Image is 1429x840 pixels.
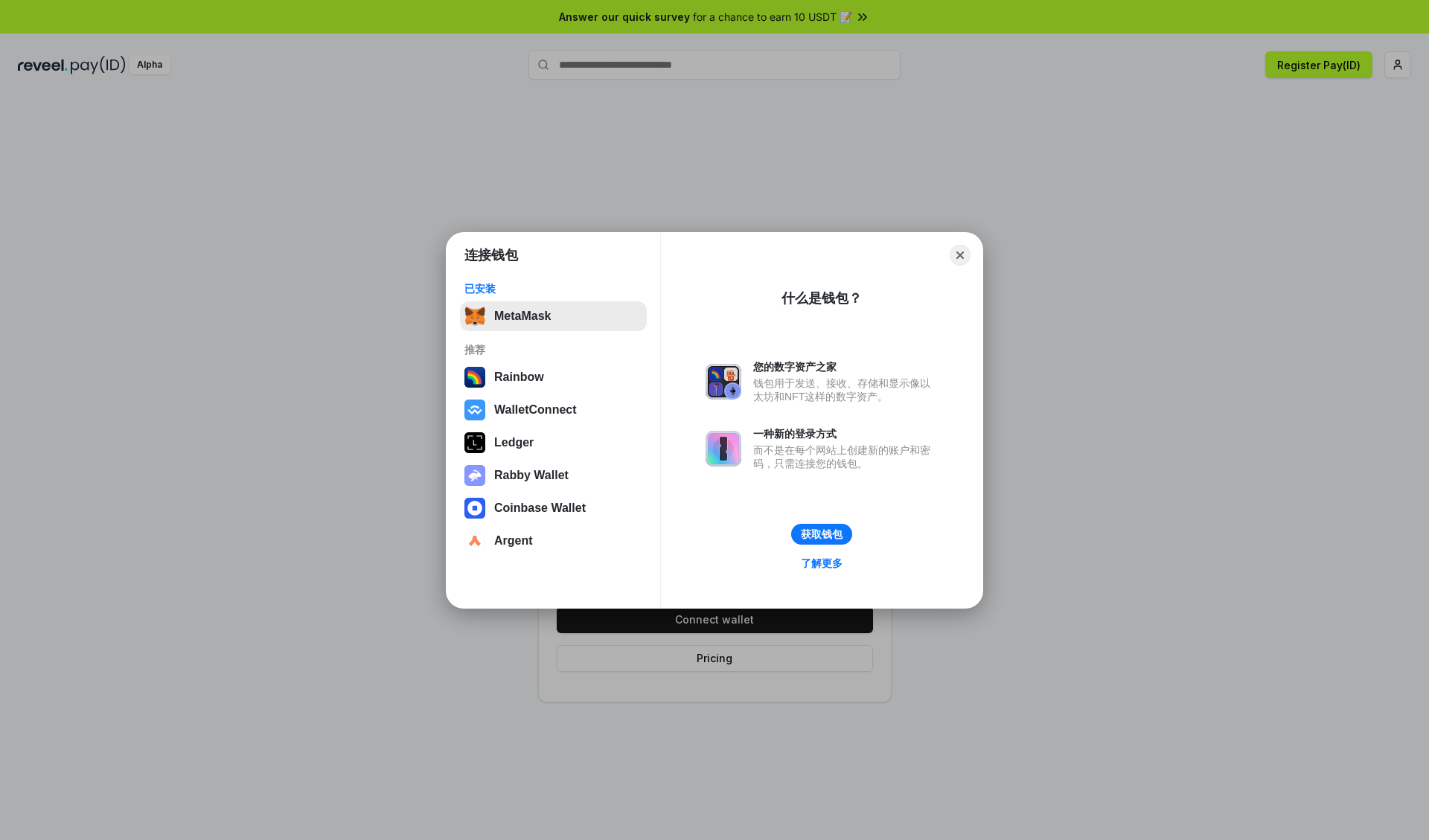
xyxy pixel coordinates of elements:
[791,524,852,545] button: 获取钱包
[950,245,971,266] button: Close
[792,554,851,573] a: 了解更多
[706,364,741,400] img: svg+xml,%3Csvg%20xmlns%3D%22http%3A%2F%2Fwww.w3.org%2F2000%2Fsvg%22%20fill%3D%22none%22%20viewBox...
[494,469,569,482] div: Rabby Wallet
[464,367,485,388] img: svg+xml,%3Csvg%20width%3D%22120%22%20height%3D%22120%22%20viewBox%3D%220%200%20120%20120%22%20fil...
[464,282,642,295] div: 已安装
[706,431,741,467] img: svg+xml,%3Csvg%20xmlns%3D%22http%3A%2F%2Fwww.w3.org%2F2000%2Fsvg%22%20fill%3D%22none%22%20viewBox...
[781,289,862,307] div: 什么是钱包？
[464,246,518,264] h1: 连接钱包
[464,306,485,327] img: svg+xml,%3Csvg%20fill%3D%22none%22%20height%3D%2233%22%20viewBox%3D%220%200%2035%2033%22%20width%...
[494,403,577,417] div: WalletConnect
[464,343,642,356] div: 推荐
[494,436,534,449] div: Ledger
[464,530,485,551] img: svg+xml,%3Csvg%20width%3D%2228%22%20height%3D%2228%22%20viewBox%3D%220%200%2028%2028%22%20fill%3D...
[801,557,843,570] div: 了解更多
[460,526,647,556] button: Argent
[494,310,551,323] div: MetaMask
[494,534,533,548] div: Argent
[753,360,938,373] div: 您的数字资产之家
[460,493,647,523] button: Coinbase Wallet
[801,528,843,541] div: 获取钱包
[460,395,647,425] button: WalletConnect
[460,362,647,392] button: Rainbow
[753,376,938,403] div: 钱包用于发送、接收、存储和显示像以太坊和NFT这样的数字资产。
[460,461,647,490] button: Rabby Wallet
[753,427,938,440] div: 一种新的登录方式
[464,498,485,519] img: svg+xml,%3Csvg%20width%3D%2228%22%20height%3D%2228%22%20viewBox%3D%220%200%2028%2028%22%20fill%3D...
[753,443,938,470] div: 而不是在每个网站上创建新的账户和密码，只需连接您的钱包。
[460,301,647,331] button: MetaMask
[460,428,647,458] button: Ledger
[494,371,544,384] div: Rainbow
[494,501,586,515] div: Coinbase Wallet
[464,432,485,453] img: svg+xml,%3Csvg%20xmlns%3D%22http%3A%2F%2Fwww.w3.org%2F2000%2Fsvg%22%20width%3D%2228%22%20height%3...
[464,465,485,486] img: svg+xml,%3Csvg%20xmlns%3D%22http%3A%2F%2Fwww.w3.org%2F2000%2Fsvg%22%20fill%3D%22none%22%20viewBox...
[464,400,485,420] img: svg+xml,%3Csvg%20width%3D%2228%22%20height%3D%2228%22%20viewBox%3D%220%200%2028%2028%22%20fill%3D...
